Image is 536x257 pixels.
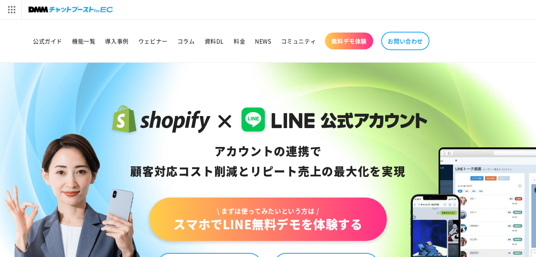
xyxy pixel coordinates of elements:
[29,4,113,15] img: チャットブーストforEC
[229,33,250,49] a: 料金
[138,37,168,45] span: ウェビナー
[1,1,21,18] img: サービス
[200,33,229,49] a: 資料DL
[276,33,321,49] a: コミュニティ
[255,37,271,45] span: NEWS
[177,37,195,45] span: コラム
[109,141,427,182] div: アカウントの連携で 顧客対応コスト削減と リピート売上の 最大化を実現
[250,33,276,49] a: NEWS
[100,33,133,49] a: 導入事例
[381,32,429,50] a: お問い合わせ
[173,33,200,49] a: コラム
[33,37,62,45] span: 公式ガイド
[205,37,224,45] span: 資料DL
[149,198,386,241] a: \ まずは使ってみたいという方は /スマホでLINE無料デモを体験する
[105,37,128,45] span: 導入事例
[28,33,67,49] a: 公式ガイド
[281,37,316,45] span: コミュニティ
[72,37,95,45] span: 機能一覧
[331,37,367,45] span: 無料デモ体験
[133,33,173,49] a: ウェビナー
[325,33,373,49] a: 無料デモ体験
[234,37,245,45] span: 料金
[388,37,423,45] span: お問い合わせ
[67,33,100,49] a: 機能一覧
[173,206,362,215] span: \ まずは使ってみたいという方は /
